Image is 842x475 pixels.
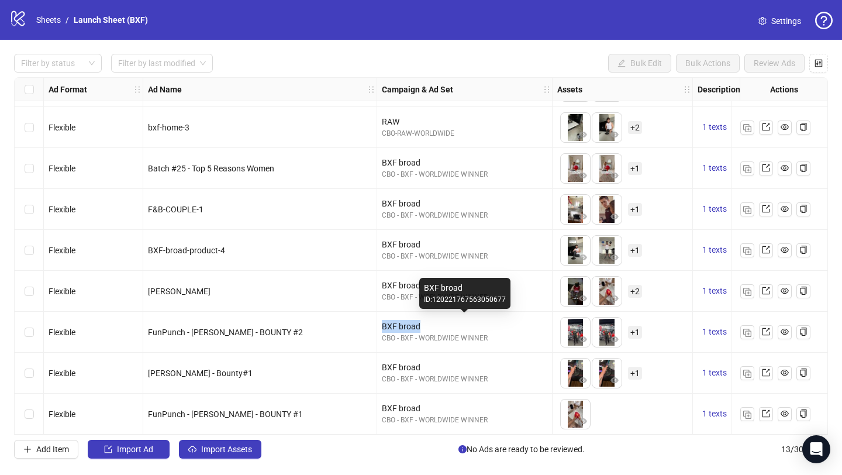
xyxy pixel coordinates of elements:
[698,202,731,216] button: 1 texts
[188,445,196,453] span: cloud-upload
[815,12,833,29] span: question-circle
[799,164,808,172] span: copy
[382,415,547,426] div: CBO - BXF - WORLDWIDE WINNER
[148,246,225,255] span: BXF-broad-product-4
[698,325,731,339] button: 1 texts
[49,205,75,214] span: Flexible
[561,113,590,142] img: Asset 1
[142,85,150,94] span: holder
[676,54,740,73] button: Bulk Actions
[382,115,547,128] div: RAW
[608,374,622,388] button: Preview
[367,85,375,94] span: holder
[15,78,44,101] div: Select all rows
[592,154,622,183] img: Asset 2
[702,204,727,214] span: 1 texts
[579,171,587,180] span: eye
[576,169,590,183] button: Preview
[375,85,384,94] span: holder
[698,121,731,135] button: 1 texts
[14,440,78,459] button: Add Item
[148,369,253,378] span: [PERSON_NAME] - Bounty#1
[702,409,727,418] span: 1 texts
[698,83,744,96] strong: Descriptions
[743,247,751,255] img: Duplicate
[34,13,63,26] a: Sheets
[382,402,547,415] div: BXF broad
[781,409,789,418] span: eye
[781,287,789,295] span: eye
[691,85,699,94] span: holder
[561,318,590,347] img: Asset 1
[781,369,789,377] span: eye
[628,121,642,134] span: + 2
[382,251,547,262] div: CBO - BXF - WORLDWIDE WINNER
[740,325,754,339] button: Duplicate
[382,333,547,344] div: CBO - BXF - WORLDWIDE WINNER
[49,369,75,378] span: Flexible
[382,374,547,385] div: CBO - BXF - WORLDWIDE WINNER
[374,78,377,101] div: Resize Ad Name column
[689,78,692,101] div: Resize Assets column
[148,409,303,419] span: FunPunch - [PERSON_NAME] - BOUNTY #1
[702,327,727,336] span: 1 texts
[551,85,559,94] span: holder
[762,205,770,213] span: export
[740,366,754,380] button: Duplicate
[799,369,808,377] span: copy
[762,246,770,254] span: export
[579,253,587,261] span: eye
[743,411,751,419] img: Duplicate
[608,54,671,73] button: Bulk Edit
[781,328,789,336] span: eye
[592,318,622,347] img: Asset 2
[15,107,44,148] div: Select row 6
[799,328,808,336] span: copy
[576,374,590,388] button: Preview
[49,328,75,337] span: Flexible
[799,246,808,254] span: copy
[702,163,727,173] span: 1 texts
[743,329,751,337] img: Duplicate
[543,85,551,94] span: holder
[382,238,547,251] div: BXF broad
[740,202,754,216] button: Duplicate
[179,440,261,459] button: Import Assets
[15,271,44,312] div: Select row 10
[802,435,830,463] div: Open Intercom Messenger
[628,203,642,216] span: + 1
[382,83,453,96] strong: Campaign & Ad Set
[561,400,590,429] img: Asset 1
[762,164,770,172] span: export
[683,85,691,94] span: holder
[148,287,210,296] span: [PERSON_NAME]
[799,205,808,213] span: copy
[23,445,32,453] span: plus
[117,445,153,454] span: Import Ad
[698,243,731,257] button: 1 texts
[424,294,506,305] div: ID: 120221767563050677
[702,122,727,132] span: 1 texts
[579,376,587,384] span: eye
[610,335,619,343] span: eye
[148,328,303,337] span: FunPunch - [PERSON_NAME] - BOUNTY #2
[702,286,727,295] span: 1 texts
[148,123,189,132] span: bxf-home-3
[382,128,547,139] div: CBO-RAW-WORLDWIDE
[592,277,622,306] img: Asset 2
[382,197,547,210] div: BXF broad
[749,12,810,30] a: Settings
[549,78,552,101] div: Resize Campaign & Ad Set column
[140,78,143,101] div: Resize Ad Format column
[743,124,751,132] img: Duplicate
[698,161,731,175] button: 1 texts
[608,128,622,142] button: Preview
[88,440,170,459] button: Import Ad
[762,409,770,418] span: export
[743,288,751,296] img: Duplicate
[698,284,731,298] button: 1 texts
[49,409,75,419] span: Flexible
[762,123,770,131] span: export
[781,246,789,254] span: eye
[610,212,619,221] span: eye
